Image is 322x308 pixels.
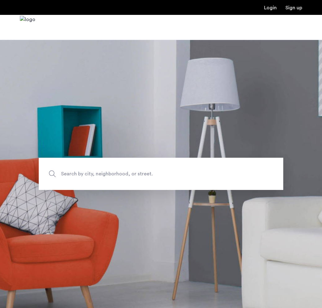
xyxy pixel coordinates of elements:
a: Cazamio Logo [20,16,35,39]
span: Search by city, neighborhood, or street. [61,170,232,178]
input: Apartment Search [39,158,283,190]
a: Login [264,5,277,10]
img: logo [20,16,35,39]
a: Registration [285,5,302,10]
